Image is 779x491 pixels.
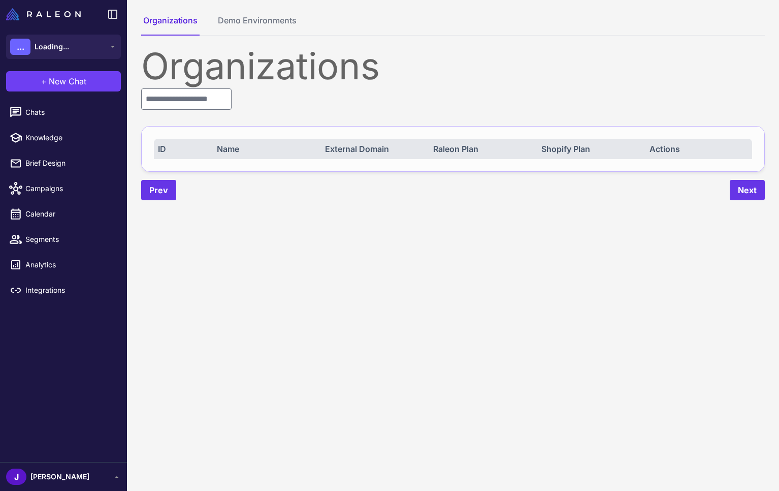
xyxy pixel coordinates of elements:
[158,143,207,155] div: ID
[25,234,115,245] span: Segments
[216,14,299,36] button: Demo Environments
[217,143,315,155] div: Name
[25,132,115,143] span: Knowledge
[4,152,123,174] a: Brief Design
[6,8,81,20] img: Raleon Logo
[541,143,640,155] div: Shopify Plan
[6,35,121,59] button: ...Loading...
[325,143,424,155] div: External Domain
[650,143,748,155] div: Actions
[35,41,69,52] span: Loading...
[30,471,89,482] span: [PERSON_NAME]
[6,469,26,485] div: J
[4,280,123,301] a: Integrations
[25,285,115,296] span: Integrations
[4,102,123,123] a: Chats
[25,208,115,220] span: Calendar
[25,158,115,169] span: Brief Design
[4,254,123,275] a: Analytics
[25,183,115,194] span: Campaigns
[25,259,115,270] span: Analytics
[141,48,765,84] div: Organizations
[141,14,200,36] button: Organizations
[4,229,123,250] a: Segments
[49,75,86,87] span: New Chat
[4,127,123,148] a: Knowledge
[4,203,123,225] a: Calendar
[10,39,30,55] div: ...
[4,178,123,199] a: Campaigns
[6,71,121,91] button: +New Chat
[41,75,47,87] span: +
[730,180,765,200] button: Next
[25,107,115,118] span: Chats
[141,180,176,200] button: Prev
[6,8,85,20] a: Raleon Logo
[433,143,532,155] div: Raleon Plan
